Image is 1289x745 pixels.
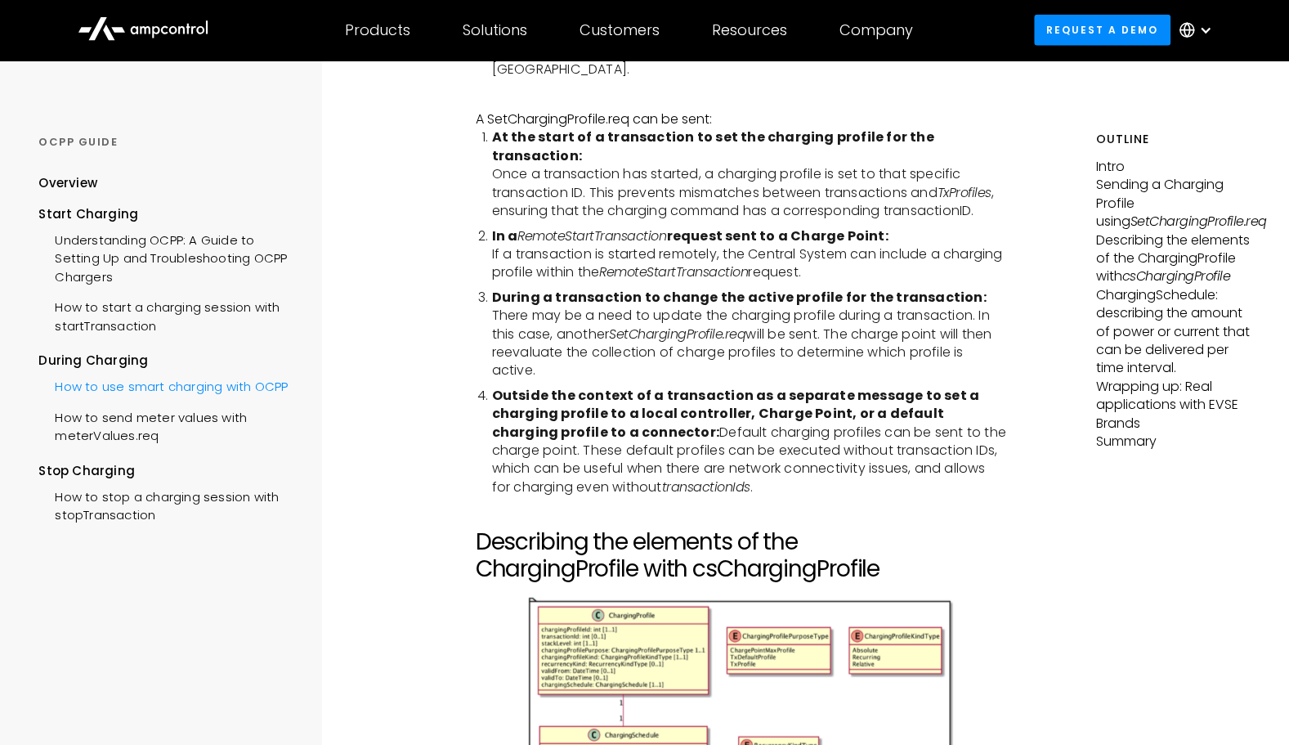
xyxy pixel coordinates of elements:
[38,401,296,450] a: How to send meter values with meterValues.req
[492,128,934,164] strong: At the start of a transaction to set the charging profile for the transaction:
[1121,267,1230,285] em: csChargingProfile
[599,263,748,281] em: RemoteStartTransaction
[1095,176,1250,231] p: Sending a Charging Profile using
[1095,231,1250,286] p: Describing the elements of the ChargingProfile with
[492,128,1008,220] li: Once a transaction has started, a charging profile is set to that specific transaction ID. This p...
[38,462,296,480] div: Stop Charging
[38,370,288,400] a: How to use smart charging with OCPP
[38,352,296,370] div: During Charging
[492,289,1008,380] li: There may be a need to update the charging profile during a transaction. In this case, another wi...
[492,386,979,442] strong: Outside the context of a transaction as a separate message to set a charging profile to a local c...
[938,183,991,202] em: TxProfiles
[476,509,1008,527] p: ‍
[38,480,296,529] a: How to stop a charging session with stopTransaction
[1034,15,1171,45] a: Request a demo
[463,21,527,39] div: Solutions
[839,21,913,39] div: Company
[1130,212,1266,231] em: SetChargingProfile.req
[1095,158,1250,176] p: Intro
[476,528,1008,583] h2: Describing the elements of the ChargingProfile with csChargingProfile
[492,227,1008,282] li: If a transaction is started remotely, the Central System can include a charging profile within th...
[476,110,1008,128] p: A SetChargingProfile.req can be sent:
[712,21,787,39] div: Resources
[609,325,745,343] em: SetChargingProfile.req
[492,288,987,307] strong: During a transaction to change the active profile for the transaction:
[345,21,410,39] div: Products
[1095,378,1250,433] p: Wrapping up: Real applications with EVSE Brands
[38,290,296,339] a: How to start a charging session with startTransaction
[38,135,296,150] div: OCPP GUIDE
[517,227,666,245] em: RemoteStartTransaction
[492,43,1008,79] li: The charging profile is to be set at the [GEOGRAPHIC_DATA].
[38,205,296,223] div: Start Charging
[1095,286,1250,378] p: ChargingSchedule: describing the amount of power or current that can be delivered per time interval.
[492,227,888,245] strong: In a request sent to a Charge Point:
[1095,433,1250,451] p: Summary
[38,174,97,192] div: Overview
[662,478,750,496] em: transactionIds
[476,92,1008,110] p: ‍
[580,21,660,39] div: Customers
[1095,131,1250,148] h5: Outline
[38,223,296,290] a: Understanding OCPP: A Guide to Setting Up and Troubleshooting OCPP Chargers
[492,387,1008,496] li: Default charging profiles can be sent to the charge point. These default profiles can be executed...
[38,174,97,204] a: Overview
